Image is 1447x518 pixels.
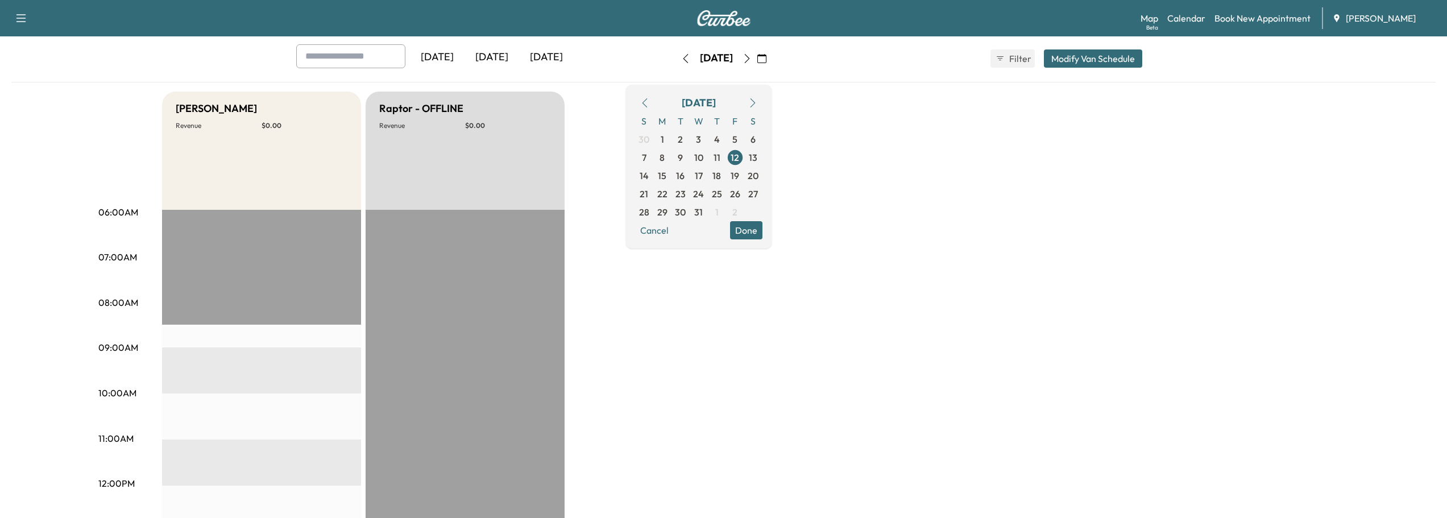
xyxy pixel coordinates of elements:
[1044,49,1142,68] button: Modify Van Schedule
[696,10,751,26] img: Curbee Logo
[98,386,136,400] p: 10:00AM
[465,44,519,71] div: [DATE]
[714,151,720,164] span: 11
[1346,11,1416,25] span: [PERSON_NAME]
[1141,11,1158,25] a: MapBeta
[748,169,758,183] span: 20
[657,187,667,201] span: 22
[676,169,685,183] span: 16
[1146,23,1158,32] div: Beta
[675,205,686,219] span: 30
[690,112,708,130] span: W
[715,205,719,219] span: 1
[749,151,757,164] span: 13
[640,187,648,201] span: 21
[639,205,649,219] span: 28
[638,132,649,146] span: 30
[98,296,138,309] p: 08:00AM
[1214,11,1311,25] a: Book New Appointment
[98,341,138,354] p: 09:00AM
[694,151,703,164] span: 10
[695,169,703,183] span: 17
[642,151,646,164] span: 7
[1167,11,1205,25] a: Calendar
[519,44,574,71] div: [DATE]
[675,187,686,201] span: 23
[732,205,737,219] span: 2
[730,221,762,239] button: Done
[1009,52,1030,65] span: Filter
[658,169,666,183] span: 15
[671,112,690,130] span: T
[379,101,463,117] h5: Raptor - OFFLINE
[98,250,137,264] p: 07:00AM
[640,169,649,183] span: 14
[678,132,683,146] span: 2
[660,151,665,164] span: 8
[682,95,716,111] div: [DATE]
[176,101,257,117] h5: [PERSON_NAME]
[693,187,704,201] span: 24
[98,205,138,219] p: 06:00AM
[731,151,739,164] span: 12
[714,132,720,146] span: 4
[410,44,465,71] div: [DATE]
[657,205,667,219] span: 29
[465,121,551,130] p: $ 0.00
[661,132,664,146] span: 1
[694,205,703,219] span: 31
[731,169,739,183] span: 19
[732,132,737,146] span: 5
[176,121,262,130] p: Revenue
[696,132,701,146] span: 3
[700,51,733,65] div: [DATE]
[635,221,674,239] button: Cancel
[98,432,134,445] p: 11:00AM
[712,169,721,183] span: 18
[379,121,465,130] p: Revenue
[726,112,744,130] span: F
[751,132,756,146] span: 6
[653,112,671,130] span: M
[708,112,726,130] span: T
[635,112,653,130] span: S
[678,151,683,164] span: 9
[98,476,135,490] p: 12:00PM
[990,49,1035,68] button: Filter
[730,187,740,201] span: 26
[748,187,758,201] span: 27
[712,187,722,201] span: 25
[262,121,347,130] p: $ 0.00
[744,112,762,130] span: S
